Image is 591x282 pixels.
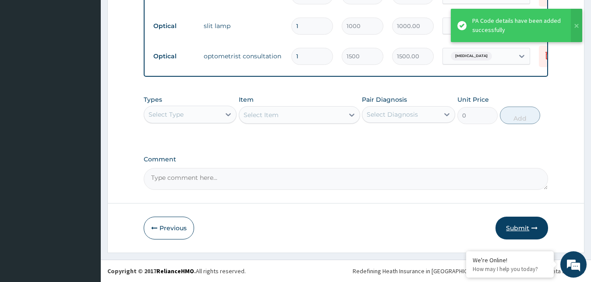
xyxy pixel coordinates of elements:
div: PA Code details have been added successfully [472,16,563,35]
div: Select Type [149,110,184,119]
div: We're Online! [473,256,547,264]
label: Item [239,95,254,104]
div: Redefining Heath Insurance in [GEOGRAPHIC_DATA] using Telemedicine and Data Science! [353,267,584,275]
footer: All rights reserved. [101,260,591,282]
p: How may I help you today? [473,265,547,273]
label: Unit Price [457,95,489,104]
img: d_794563401_company_1708531726252_794563401 [16,44,35,66]
div: Chat with us now [46,49,147,61]
textarea: Type your message and hit 'Enter' [4,189,167,219]
div: Minimize live chat window [144,4,165,25]
div: Select Diagnosis [367,110,418,119]
a: RelianceHMO [156,267,194,275]
td: optometrist consultation [199,47,287,65]
span: [MEDICAL_DATA] [451,52,492,61]
label: Pair Diagnosis [362,95,407,104]
label: Types [144,96,162,104]
td: Optical [149,18,199,34]
button: Submit [495,217,548,239]
span: We're online! [51,85,121,174]
label: Comment [144,156,549,163]
button: Add [500,107,540,124]
td: slit lamp [199,17,287,35]
strong: Copyright © 2017 . [107,267,196,275]
button: Previous [144,217,194,239]
td: Optical [149,48,199,64]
